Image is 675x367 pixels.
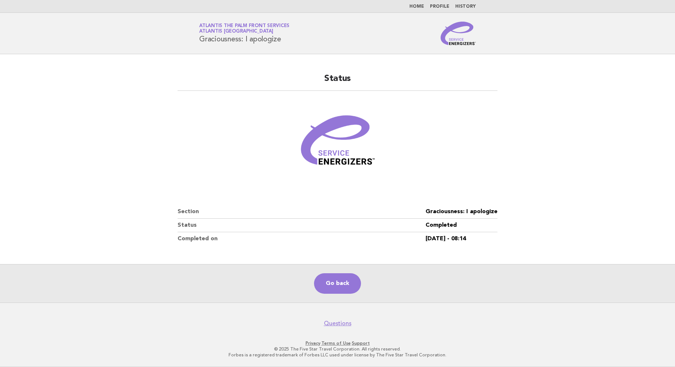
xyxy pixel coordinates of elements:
span: Atlantis [GEOGRAPHIC_DATA] [199,29,273,34]
a: Questions [324,320,351,327]
p: · · [113,340,562,346]
dt: Section [178,205,426,219]
a: Profile [430,4,449,9]
dd: Completed [426,219,497,232]
dd: Graciousness: I apologize [426,205,497,219]
a: Atlantis The Palm Front ServicesAtlantis [GEOGRAPHIC_DATA] [199,23,289,34]
img: Verified [293,100,382,188]
a: History [455,4,476,9]
p: © 2025 The Five Star Travel Corporation. All rights reserved. [113,346,562,352]
h1: Graciousness: I apologize [199,24,289,43]
a: Home [409,4,424,9]
a: Go back [314,273,361,294]
a: Terms of Use [321,341,351,346]
dt: Status [178,219,426,232]
img: Service Energizers [441,22,476,45]
a: Privacy [306,341,320,346]
p: Forbes is a registered trademark of Forbes LLC used under license by The Five Star Travel Corpora... [113,352,562,358]
dt: Completed on [178,232,426,245]
h2: Status [178,73,497,91]
a: Support [352,341,370,346]
dd: [DATE] - 08:14 [426,232,497,245]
